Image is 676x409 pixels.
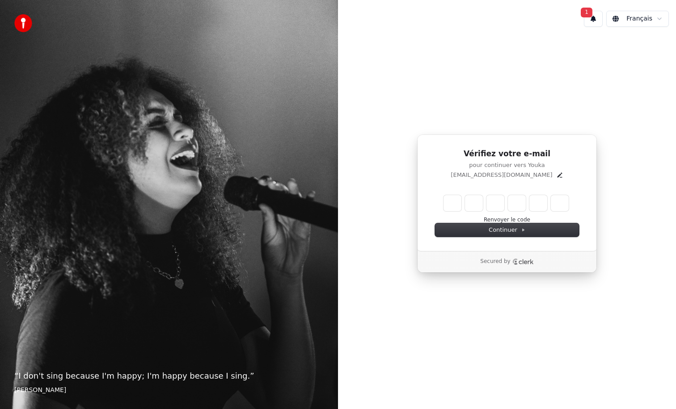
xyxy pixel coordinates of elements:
[465,195,483,211] input: Digit 2
[435,149,579,159] h1: Vérifiez votre e-mail
[14,386,324,395] footer: [PERSON_NAME]
[581,8,592,17] span: 1
[551,195,569,211] input: Digit 6
[489,226,525,234] span: Continuer
[512,259,534,265] a: Clerk logo
[508,195,526,211] input: Digit 4
[435,161,579,169] p: pour continuer vers Youka
[14,14,32,32] img: youka
[484,217,530,224] button: Renvoyer le code
[486,195,504,211] input: Digit 3
[480,258,510,265] p: Secured by
[442,193,570,213] div: Verification code input
[14,370,324,382] p: “ I don't sing because I'm happy; I'm happy because I sing. ”
[529,195,547,211] input: Digit 5
[451,171,552,179] p: [EMAIL_ADDRESS][DOMAIN_NAME]
[584,11,603,27] button: 1
[435,223,579,237] button: Continuer
[556,171,563,179] button: Edit
[444,195,461,211] input: Enter verification code. Digit 1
